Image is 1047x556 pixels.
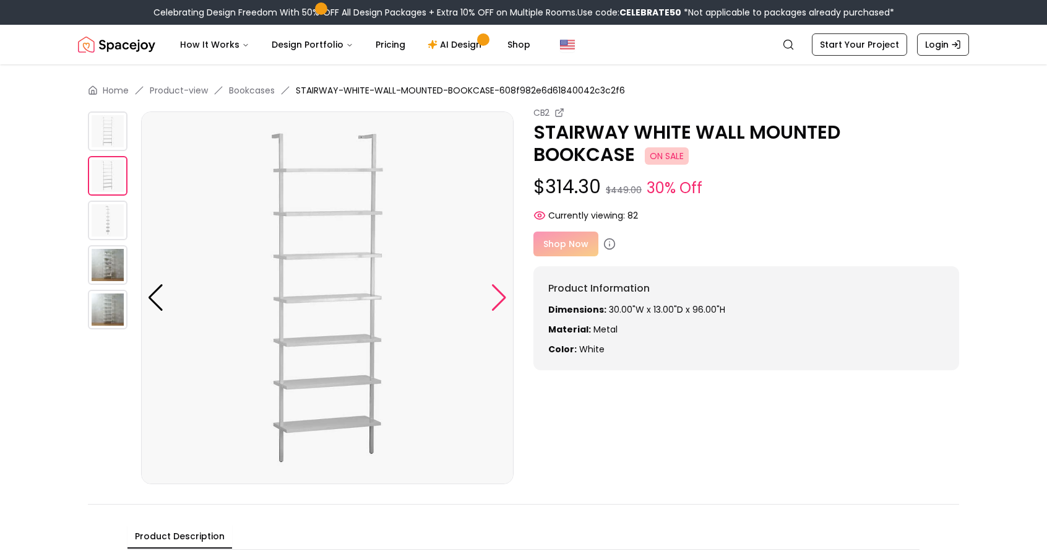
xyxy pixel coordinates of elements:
span: STAIRWAY-WHITE-WALL-MOUNTED-BOOKCASE-608f982e6d61840042c3c2f6 [296,84,625,97]
a: Shop [498,32,540,57]
p: $314.30 [533,176,959,199]
span: *Not applicable to packages already purchased* [681,6,894,19]
strong: Material: [548,323,591,336]
a: Login [917,33,969,56]
span: ON SALE [645,147,689,165]
small: 30% Off [647,177,702,199]
a: Start Your Project [812,33,907,56]
span: white [579,343,605,355]
img: https://storage.googleapis.com/spacejoy-main/assets/608f982e6d61840042c3c2f6/product_0_fhom3fmm4al9 [88,111,127,151]
small: CB2 [533,106,549,119]
p: 30.00"W x 13.00"D x 96.00"H [548,303,944,316]
img: Spacejoy Logo [78,32,155,57]
span: 82 [627,209,638,222]
button: Design Portfolio [262,32,363,57]
div: Celebrating Design Freedom With 50% OFF All Design Packages + Extra 10% OFF on Multiple Rooms. [153,6,894,19]
span: Use code: [577,6,681,19]
a: Spacejoy [78,32,155,57]
nav: Global [78,25,969,64]
span: Currently viewing: [548,209,625,222]
small: $449.00 [606,184,642,196]
a: Pricing [366,32,415,57]
img: https://storage.googleapis.com/spacejoy-main/assets/608f982e6d61840042c3c2f6/product_0_c8i50m69gf95 [141,111,514,484]
h6: Product Information [548,281,944,296]
img: https://storage.googleapis.com/spacejoy-main/assets/608f982e6d61840042c3c2f6/product_3_80j863lgp5kn [88,290,127,329]
a: Bookcases [229,84,275,97]
img: https://storage.googleapis.com/spacejoy-main/assets/608f982e6d61840042c3c2f6/product_0_c8i50m69gf95 [88,156,127,196]
img: United States [560,37,575,52]
b: CELEBRATE50 [619,6,681,19]
p: STAIRWAY WHITE WALL MOUNTED BOOKCASE [533,121,959,166]
nav: Main [170,32,540,57]
strong: Color: [548,343,577,355]
button: How It Works [170,32,259,57]
a: Home [103,84,129,97]
span: Metal [593,323,618,336]
strong: Dimensions: [548,303,606,316]
img: https://storage.googleapis.com/spacejoy-main/assets/608f982e6d61840042c3c2f6/product_1_glflohe4pdp [88,201,127,240]
img: https://storage.googleapis.com/spacejoy-main/assets/608f982e6d61840042c3c2f6/product_2_bjfp9bkokbgg [88,245,127,285]
a: Product-view [150,84,208,97]
a: AI Design [418,32,495,57]
nav: breadcrumb [88,84,959,97]
button: Product Description [127,525,232,549]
